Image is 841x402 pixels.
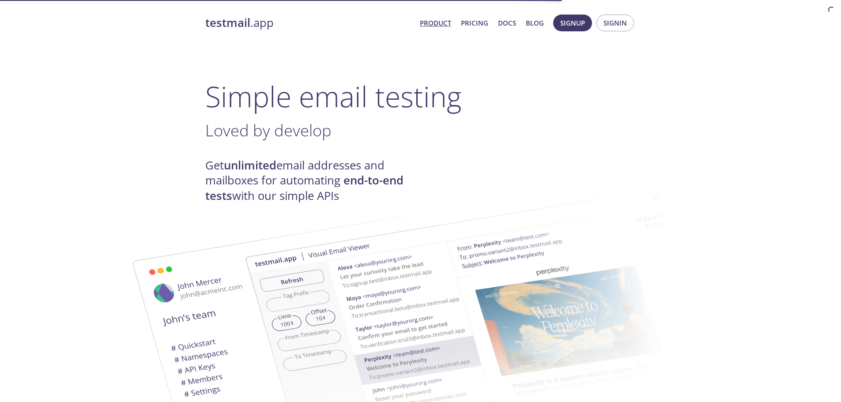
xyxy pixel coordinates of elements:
h4: Get email addresses and mailboxes for automating with our simple APIs [205,158,421,203]
a: Pricing [461,17,488,29]
span: Signin [603,17,627,29]
span: Loved by develop [205,119,332,141]
h1: Simple email testing [205,79,636,113]
strong: unlimited [224,158,276,173]
button: Signin [596,15,634,31]
strong: end-to-end tests [205,173,404,203]
strong: testmail [205,15,250,30]
a: Blog [526,17,544,29]
a: Product [420,17,451,29]
button: Signup [553,15,592,31]
span: Signup [560,17,585,29]
a: testmail.app [205,15,413,30]
a: Docs [498,17,516,29]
